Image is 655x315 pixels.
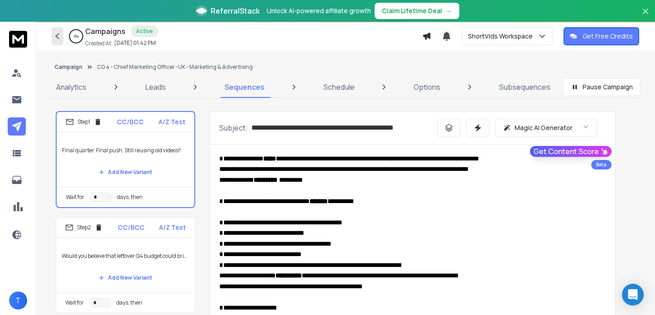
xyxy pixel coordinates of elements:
h1: Campaigns [85,26,125,37]
a: Analytics [51,76,92,98]
p: Analytics [56,82,87,92]
p: Subsequences [499,82,550,92]
p: days, then [116,299,142,306]
button: Add New Variant [92,269,159,287]
a: Subsequences [494,76,556,98]
a: Sequences [219,76,270,98]
div: Step 1 [66,118,102,126]
button: T [9,291,27,310]
p: Subject: [219,122,248,133]
p: Final quarter. Final push. Still reusing old videos? [62,138,189,163]
a: Options [408,76,446,98]
p: Would you believe that leftover Q4 budget could bring 10X visibility? [62,243,189,269]
p: A/Z Test [159,117,185,126]
p: Options [414,82,440,92]
button: Get Free Credits [563,27,639,45]
a: Leads [140,76,171,98]
p: Schedule [323,82,355,92]
button: Magic AI Generator [495,119,597,137]
a: Schedule [318,76,360,98]
p: CG 4 - Chief Marketing Officer -UK - Marketing & Advertising [97,63,253,71]
p: Leads [145,82,166,92]
button: Pause Campaign [563,78,641,96]
button: Campaign [54,63,82,71]
button: Add New Variant [92,163,159,181]
p: [DATE] 01:42 PM [114,39,156,47]
p: Unlock AI-powered affiliate growth [267,6,371,15]
p: Sequences [225,82,265,92]
button: Claim Lifetime Deal→ [375,3,459,19]
div: Open Intercom Messenger [622,284,644,305]
p: Wait for [66,194,84,201]
p: days, then [117,194,143,201]
p: A/Z Test [159,223,186,232]
p: CC/BCC [118,223,144,232]
p: Magic AI Generator [515,123,573,132]
li: Step2CC/BCCA/Z TestWould you believe that leftover Q4 budget could bring 10X visibility?Add New V... [56,217,195,313]
div: Step 2 [65,223,103,232]
p: Get Free Credits [583,32,633,41]
div: Active [131,25,158,37]
button: Get Content Score [530,146,612,157]
li: Step1CC/BCCA/Z TestFinal quarter. Final push. Still reusing old videos?Add New VariantWait forday... [56,111,195,208]
span: ReferralStack [211,5,260,16]
p: Created At: [85,40,112,47]
p: Wait for [65,299,84,306]
button: Close banner [640,5,651,27]
p: ShortVids Workspace [468,32,536,41]
p: 0 % [74,34,79,39]
span: → [446,6,452,15]
p: CC/BCC [117,117,144,126]
div: Beta [591,160,612,170]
